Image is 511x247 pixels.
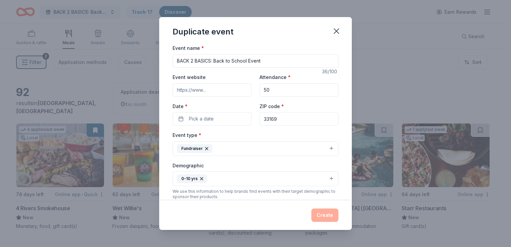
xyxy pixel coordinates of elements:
[173,54,338,68] input: Spring Fundraiser
[173,132,201,139] label: Event type
[173,74,206,81] label: Event website
[173,189,338,199] div: We use this information to help brands find events with their target demographic to sponsor their...
[173,83,251,97] input: https://www...
[173,112,251,126] button: Pick a date
[260,112,338,126] input: 12345 (U.S. only)
[177,144,212,153] div: Fundraiser
[173,103,251,110] label: Date
[260,83,338,97] input: 20
[173,162,204,169] label: Demographic
[189,115,214,123] span: Pick a date
[173,45,204,52] label: Event name
[322,68,338,76] div: 36 /100
[260,74,291,81] label: Attendance
[260,103,284,110] label: ZIP code
[173,141,338,156] button: Fundraiser
[177,174,207,183] div: 0-10 yrs
[173,26,233,37] div: Duplicate event
[173,171,338,186] button: 0-10 yrs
